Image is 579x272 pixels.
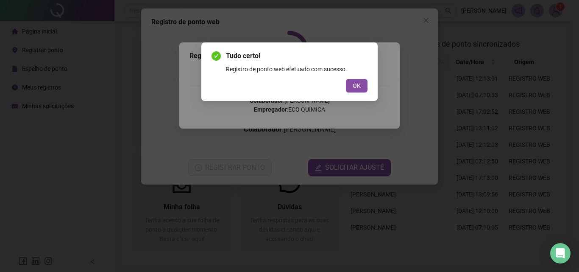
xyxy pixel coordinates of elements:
[346,79,367,93] button: OK
[226,64,367,74] div: Registro de ponto web efetuado com sucesso.
[212,51,221,61] span: check-circle
[550,243,571,264] div: Open Intercom Messenger
[353,81,361,90] span: OK
[226,51,367,61] span: Tudo certo!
